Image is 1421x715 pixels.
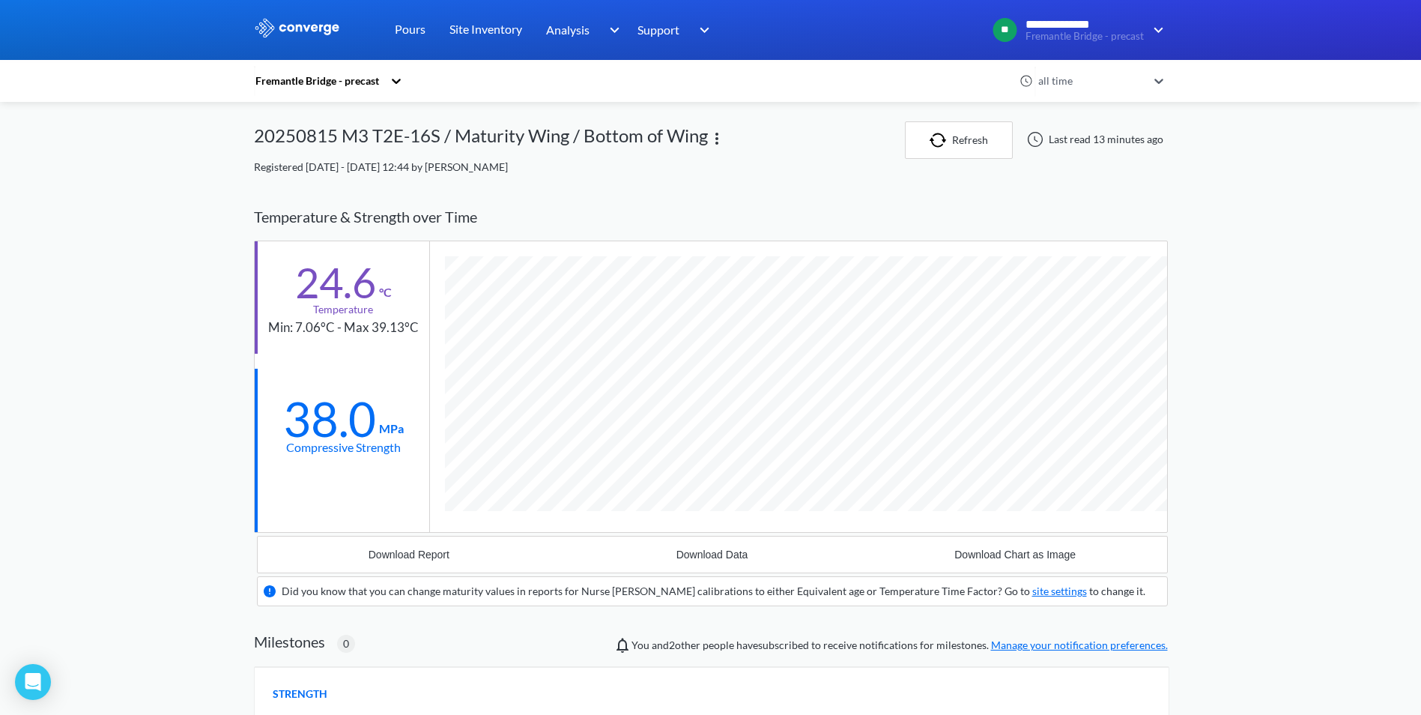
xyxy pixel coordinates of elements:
[560,537,864,573] button: Download Data
[273,686,327,702] span: STRENGTH
[286,438,401,456] div: Compressive Strength
[613,636,631,654] img: notifications-icon.svg
[282,583,1145,600] div: Did you know that you can change maturity values in reports for Nurse [PERSON_NAME] calibrations ...
[369,549,449,561] div: Download Report
[905,121,1013,159] button: Refresh
[15,664,51,700] div: Open Intercom Messenger
[313,301,373,318] div: Temperature
[669,639,700,651] span: Melvin Mendoza, Michael Heathwood
[254,18,341,37] img: logo_ewhite.svg
[991,639,1168,651] a: Manage your notification preferences.
[268,318,419,338] div: Min: 7.06°C - Max 39.13°C
[690,21,714,39] img: downArrow.svg
[708,130,726,148] img: more.svg
[954,549,1076,561] div: Download Chart as Image
[258,537,561,573] button: Download Report
[254,193,1168,241] div: Temperature & Strength over Time
[283,400,376,438] div: 38.0
[546,20,590,39] span: Analysis
[295,264,376,301] div: 24.6
[1032,585,1087,597] a: site settings
[254,633,325,651] h2: Milestones
[930,133,952,148] img: icon-refresh.svg
[599,21,623,39] img: downArrow.svg
[676,549,748,561] div: Download Data
[254,160,508,173] span: Registered [DATE] - [DATE] 12:44 by [PERSON_NAME]
[254,73,383,89] div: Fremantle Bridge - precast
[1144,21,1168,39] img: downArrow.svg
[864,537,1167,573] button: Download Chart as Image
[1019,130,1168,148] div: Last read 13 minutes ago
[254,121,708,159] div: 20250815 M3 T2E-16S / Maturity Wing / Bottom of Wing
[1034,73,1147,89] div: all time
[1019,74,1033,88] img: icon-clock.svg
[631,637,1168,654] span: You and people have subscribed to receive notifications for milestones.
[637,20,679,39] span: Support
[343,636,349,652] span: 0
[1025,31,1144,42] span: Fremantle Bridge - precast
